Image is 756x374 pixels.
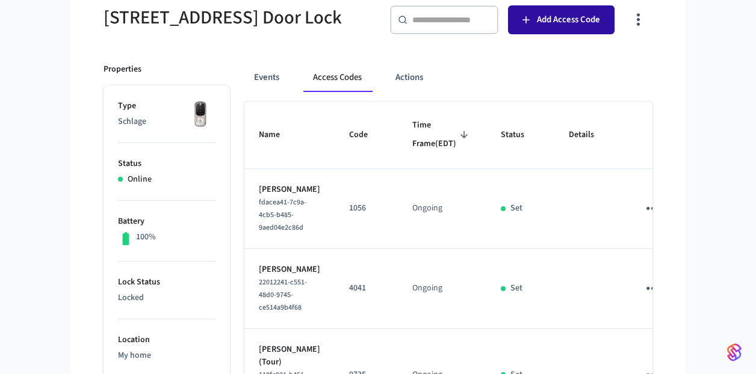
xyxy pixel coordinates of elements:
p: Properties [104,63,141,76]
button: Events [244,63,289,92]
button: Add Access Code [508,5,615,34]
span: Status [501,126,540,144]
span: Code [349,126,383,144]
p: Lock Status [118,276,215,289]
button: Actions [386,63,433,92]
span: Name [259,126,296,144]
span: 22012241-c551-48d0-9745-ce514a9b4f68 [259,277,307,313]
span: Add Access Code [537,12,600,28]
p: Schlage [118,115,215,128]
p: Location [118,334,215,346]
span: Details [569,126,610,144]
p: 1056 [349,202,383,215]
h5: [STREET_ADDRESS] Door Lock [104,5,371,30]
div: ant example [244,63,652,92]
p: Locked [118,292,215,304]
p: [PERSON_NAME] [259,183,320,196]
img: Yale Assure Touchscreen Wifi Smart Lock, Satin Nickel, Front [185,100,215,130]
img: SeamLogoGradient.69752ec5.svg [727,343,742,362]
span: Time Frame(EDT) [412,116,472,154]
p: My home [118,349,215,362]
p: [PERSON_NAME] (Tour) [259,343,320,369]
p: Status [118,158,215,170]
td: Ongoing [398,169,486,249]
p: Battery [118,215,215,228]
button: Access Codes [303,63,371,92]
p: 4041 [349,282,383,295]
p: 100% [136,231,156,244]
p: Set [510,202,522,215]
span: fdacea41-7c9a-4cb5-b485-9aed04e2c86d [259,197,306,233]
td: Ongoing [398,249,486,329]
p: [PERSON_NAME] [259,263,320,276]
p: Online [128,173,152,186]
p: Type [118,100,215,112]
p: Set [510,282,522,295]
